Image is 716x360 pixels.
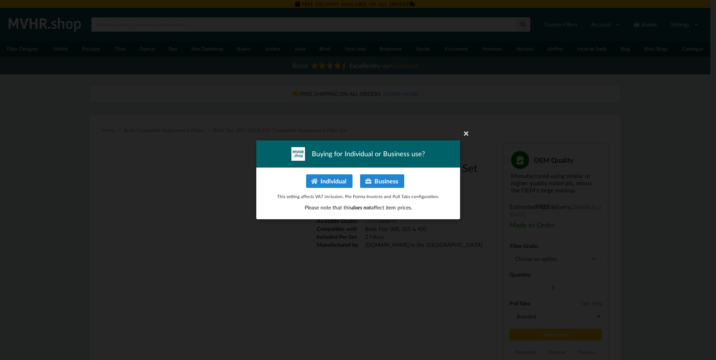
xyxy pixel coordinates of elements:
[291,147,305,161] img: mvhr-inverted.png
[360,174,404,188] button: Business
[306,174,352,188] button: Individual
[351,205,371,211] span: does not
[312,149,425,159] span: Buying for Individual or Business use?
[264,204,452,212] p: Please note that this affect item prices.
[264,193,452,200] p: This setting affects VAT inclusion, Pro Forma Invoices and Pull Tabs configuration.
